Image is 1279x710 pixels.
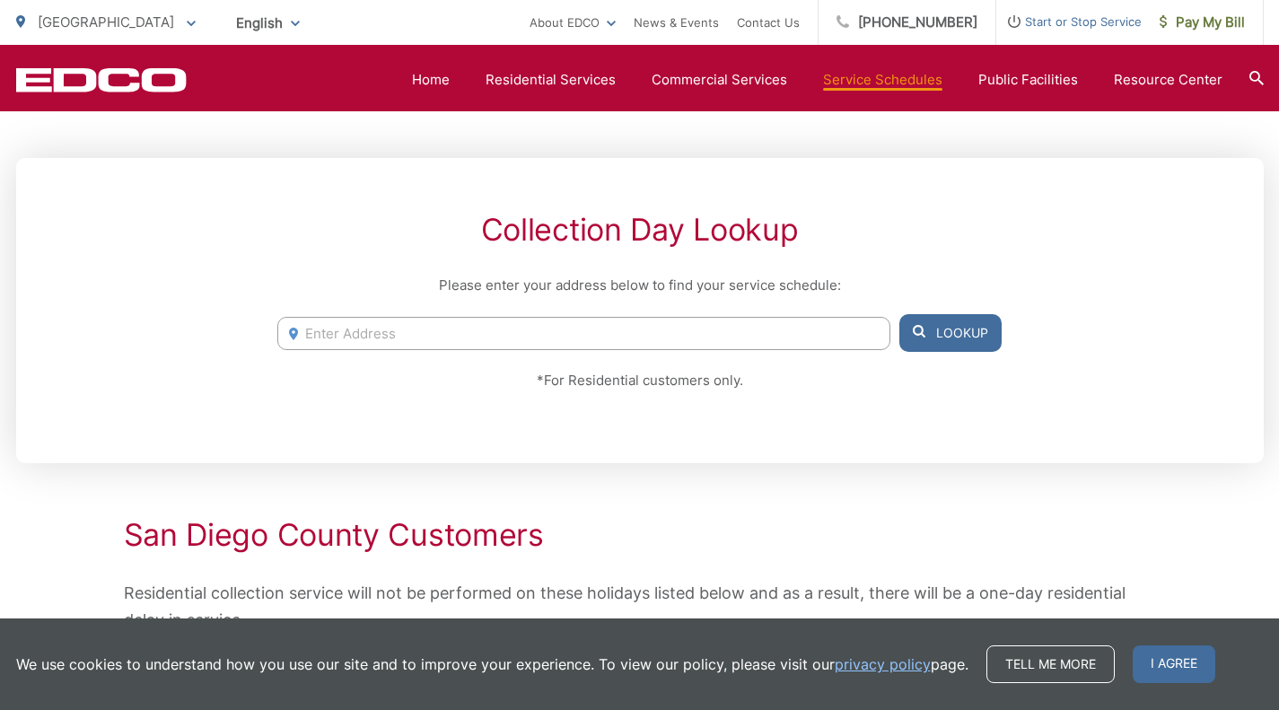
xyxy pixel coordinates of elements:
a: EDCD logo. Return to the homepage. [16,67,187,92]
span: Pay My Bill [1160,12,1245,33]
a: Public Facilities [978,69,1078,91]
a: Contact Us [737,12,800,33]
a: privacy policy [835,653,931,675]
p: We use cookies to understand how you use our site and to improve your experience. To view our pol... [16,653,968,675]
input: Enter Address [277,317,889,350]
a: Residential Services [486,69,616,91]
p: *For Residential customers only. [277,370,1001,391]
a: Service Schedules [823,69,942,91]
span: [GEOGRAPHIC_DATA] [38,13,174,31]
p: Please enter your address below to find your service schedule: [277,275,1001,296]
button: Lookup [899,314,1002,352]
a: About EDCO [530,12,616,33]
a: News & Events [634,12,719,33]
h2: San Diego County Customers [124,517,1156,553]
h2: Collection Day Lookup [277,212,1001,248]
a: Home [412,69,450,91]
span: English [223,7,313,39]
a: Resource Center [1114,69,1222,91]
p: Residential collection service will not be performed on these holidays listed below and as a resu... [124,580,1156,634]
a: Commercial Services [652,69,787,91]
